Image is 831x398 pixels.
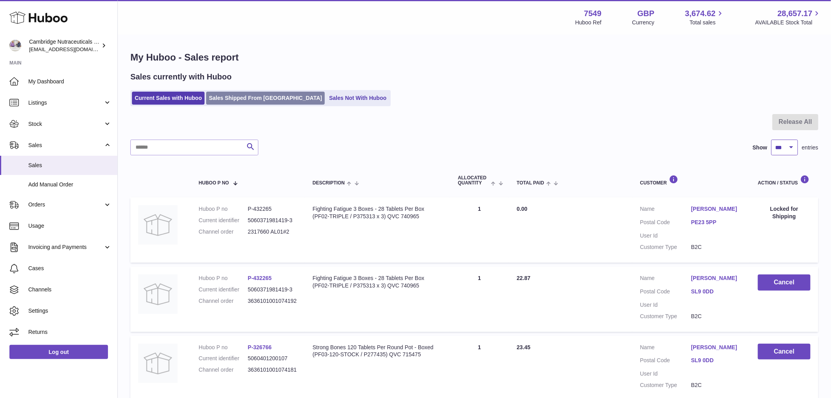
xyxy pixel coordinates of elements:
[640,275,691,284] dt: Name
[691,243,742,251] dd: B2C
[691,288,742,295] a: SL9 0DD
[28,181,112,188] span: Add Manual Order
[9,40,21,52] img: qvc@camnutra.com
[458,175,489,186] span: ALLOCATED Quantity
[753,144,767,151] label: Show
[199,297,248,305] dt: Channel order
[28,120,103,128] span: Stock
[685,8,716,19] span: 3,674.62
[199,286,248,293] dt: Current identifier
[313,275,442,289] div: Fighting Fatigue 3 Boxes - 28 Tablets Per Box (PF02-TRIPLE / P375313 x 3) QVC 740965
[28,201,103,208] span: Orders
[685,8,725,26] a: 3,674.62 Total sales
[640,357,691,366] dt: Postal Code
[130,72,232,82] h2: Sales currently with Huboo
[199,181,229,186] span: Huboo P no
[28,328,112,336] span: Returns
[28,162,112,169] span: Sales
[758,344,811,360] button: Cancel
[640,232,691,240] dt: User Id
[248,228,297,236] dd: 2317660 AL01#2
[640,313,691,320] dt: Customer Type
[758,205,811,220] div: Locked for Shipping
[9,345,108,359] a: Log out
[450,197,509,263] td: 1
[313,205,442,220] div: Fighting Fatigue 3 Boxes - 28 Tablets Per Box (PF02-TRIPLE / P375313 x 3) QVC 740965
[632,19,655,26] div: Currency
[199,366,248,374] dt: Channel order
[28,142,103,149] span: Sales
[199,344,248,351] dt: Huboo P no
[199,355,248,362] dt: Current identifier
[28,307,112,315] span: Settings
[28,243,103,251] span: Invoicing and Payments
[28,265,112,272] span: Cases
[517,206,527,212] span: 0.00
[640,301,691,309] dt: User Id
[248,275,272,281] a: P-432265
[691,313,742,320] dd: B2C
[640,344,691,353] dt: Name
[758,275,811,291] button: Cancel
[248,205,297,213] dd: P-432265
[130,51,818,64] h1: My Huboo - Sales report
[575,19,602,26] div: Huboo Ref
[326,92,389,105] a: Sales Not With Huboo
[758,175,811,186] div: Action / Status
[138,275,178,314] img: no-photo.jpg
[640,288,691,297] dt: Postal Code
[199,275,248,282] dt: Huboo P no
[248,366,297,374] dd: 3636101001074181
[199,205,248,213] dt: Huboo P no
[28,222,112,230] span: Usage
[517,275,531,281] span: 22.87
[690,19,725,26] span: Total sales
[248,344,272,350] a: P-326766
[517,181,544,186] span: Total paid
[29,46,115,52] span: [EMAIL_ADDRESS][DOMAIN_NAME]
[517,344,531,350] span: 23.45
[248,355,297,362] dd: 5060401200107
[691,344,742,351] a: [PERSON_NAME]
[248,286,297,293] dd: 5060371981419-3
[29,38,100,53] div: Cambridge Nutraceuticals Ltd
[640,243,691,251] dt: Customer Type
[132,92,205,105] a: Current Sales with Huboo
[640,205,691,215] dt: Name
[450,267,509,332] td: 1
[138,344,178,383] img: no-photo.jpg
[691,205,742,213] a: [PERSON_NAME]
[802,144,818,151] span: entries
[199,228,248,236] dt: Channel order
[138,205,178,245] img: no-photo.jpg
[755,19,822,26] span: AVAILABLE Stock Total
[640,370,691,378] dt: User Id
[778,8,813,19] span: 28,657.17
[755,8,822,26] a: 28,657.17 AVAILABLE Stock Total
[248,217,297,224] dd: 5060371981419-3
[691,275,742,282] a: [PERSON_NAME]
[28,286,112,293] span: Channels
[640,381,691,389] dt: Customer Type
[313,181,345,186] span: Description
[691,219,742,226] a: PE23 5PP
[640,175,742,186] div: Customer
[28,99,103,107] span: Listings
[691,357,742,364] a: SL9 0DD
[206,92,325,105] a: Sales Shipped From [GEOGRAPHIC_DATA]
[199,217,248,224] dt: Current identifier
[584,8,602,19] strong: 7549
[637,8,654,19] strong: GBP
[313,344,442,359] div: Strong Bones 120 Tablets Per Round Pot - Boxed (PF03-120-STOCK / P277435) QVC 715475
[28,78,112,85] span: My Dashboard
[691,381,742,389] dd: B2C
[248,297,297,305] dd: 3636101001074192
[640,219,691,228] dt: Postal Code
